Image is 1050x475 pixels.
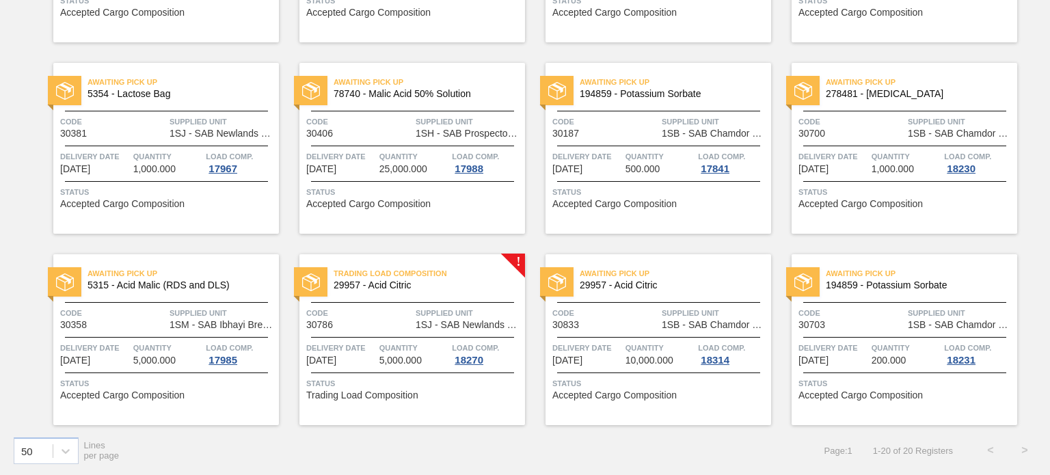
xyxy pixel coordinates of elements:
span: Code [552,306,658,320]
a: Load Comp.18231 [944,341,1014,366]
div: 17967 [206,163,240,174]
span: 30381 [60,128,87,139]
span: 500.000 [625,164,660,174]
a: statusAwaiting Pick Up78740 - Malic Acid 50% SolutionCode30406Supplied Unit1SH - SAB Prospecton B... [279,63,525,234]
span: 5315 - Acid Malic (RDS and DLS) [87,280,268,290]
span: Supplied Unit [908,115,1014,128]
span: Quantity [625,150,695,163]
span: Supplied Unit [662,306,768,320]
span: 278481 - Sodium Benzoate [826,89,1006,99]
span: Supplied Unit [662,115,768,128]
span: Load Comp. [206,150,253,163]
button: < [973,433,1008,467]
span: Accepted Cargo Composition [552,8,677,18]
span: 30187 [552,128,579,139]
span: Supplied Unit [908,306,1014,320]
span: 78740 - Malic Acid 50% Solution [334,89,514,99]
span: 30700 [798,128,825,139]
span: Accepted Cargo Composition [60,390,185,401]
span: 30406 [306,128,333,139]
span: Status [306,185,522,199]
span: Status [306,377,522,390]
span: 30786 [306,320,333,330]
span: 25,000.000 [379,164,427,174]
img: status [794,82,812,100]
div: 17841 [698,163,732,174]
a: Load Comp.18270 [452,341,522,366]
span: Awaiting Pick Up [580,267,771,280]
img: status [548,82,566,100]
span: Trading Load Composition [306,390,418,401]
div: 18314 [698,355,732,366]
a: !statusTrading Load Composition29957 - Acid CitricCode30786Supplied Unit1SJ - SAB Newlands Brewer... [279,254,525,425]
span: Awaiting Pick Up [826,75,1017,89]
span: 08/16/2025 [798,164,829,174]
span: 1SB - SAB Chamdor Brewery [908,128,1014,139]
span: Load Comp. [698,150,745,163]
a: Load Comp.17988 [452,150,522,174]
div: 18230 [944,163,978,174]
a: Load Comp.17967 [206,150,275,174]
span: Code [306,115,412,128]
span: Supplied Unit [416,306,522,320]
span: Awaiting Pick Up [87,75,279,89]
span: Status [60,185,275,199]
span: Accepted Cargo Composition [306,8,431,18]
span: Delivery Date [552,150,622,163]
span: Delivery Date [60,341,130,355]
span: Accepted Cargo Composition [798,8,923,18]
span: Supplied Unit [416,115,522,128]
span: 1SB - SAB Chamdor Brewery [908,320,1014,330]
span: 29957 - Acid Citric [580,280,760,290]
span: 194859 - Potassium Sorbate [580,89,760,99]
span: Quantity [379,341,449,355]
span: Load Comp. [206,341,253,355]
span: 10,000.000 [625,355,673,366]
span: Quantity [872,341,941,355]
span: Status [552,185,768,199]
span: 08/19/2025 [60,355,90,366]
span: 1SJ - SAB Newlands Brewery [416,320,522,330]
span: Accepted Cargo Composition [60,199,185,209]
span: Code [798,115,904,128]
img: status [56,82,74,100]
div: 18231 [944,355,978,366]
span: Load Comp. [452,341,499,355]
span: Delivery Date [798,341,868,355]
span: 08/07/2025 [60,164,90,174]
span: 1,000.000 [133,164,176,174]
span: Accepted Cargo Composition [306,199,431,209]
img: status [302,82,320,100]
span: Code [798,306,904,320]
span: Delivery Date [306,341,376,355]
span: Quantity [872,150,941,163]
span: Quantity [133,150,203,163]
span: Accepted Cargo Composition [552,199,677,209]
span: 5,000.000 [379,355,422,366]
span: Lines per page [84,440,120,461]
span: 08/07/2025 [306,164,336,174]
span: 200.000 [872,355,906,366]
span: Awaiting Pick Up [826,267,1017,280]
span: Awaiting Pick Up [580,75,771,89]
img: status [302,273,320,291]
span: Code [552,115,658,128]
span: Trading Load Composition [334,267,525,280]
span: 1SB - SAB Chamdor Brewery [662,320,768,330]
img: status [794,273,812,291]
span: Status [552,377,768,390]
div: 17985 [206,355,240,366]
div: 18270 [452,355,486,366]
span: Load Comp. [944,150,991,163]
a: Load Comp.18230 [944,150,1014,174]
span: Delivery Date [552,341,622,355]
span: Page : 1 [824,446,852,456]
a: statusAwaiting Pick Up29957 - Acid CitricCode30833Supplied Unit1SB - SAB Chamdor BreweryDelivery ... [525,254,771,425]
span: 30833 [552,320,579,330]
span: 08/28/2025 [798,355,829,366]
a: statusAwaiting Pick Up194859 - Potassium SorbateCode30187Supplied Unit1SB - SAB Chamdor BreweryDe... [525,63,771,234]
span: Awaiting Pick Up [334,75,525,89]
span: Accepted Cargo Composition [552,390,677,401]
div: 17988 [452,163,486,174]
span: Delivery Date [306,150,376,163]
